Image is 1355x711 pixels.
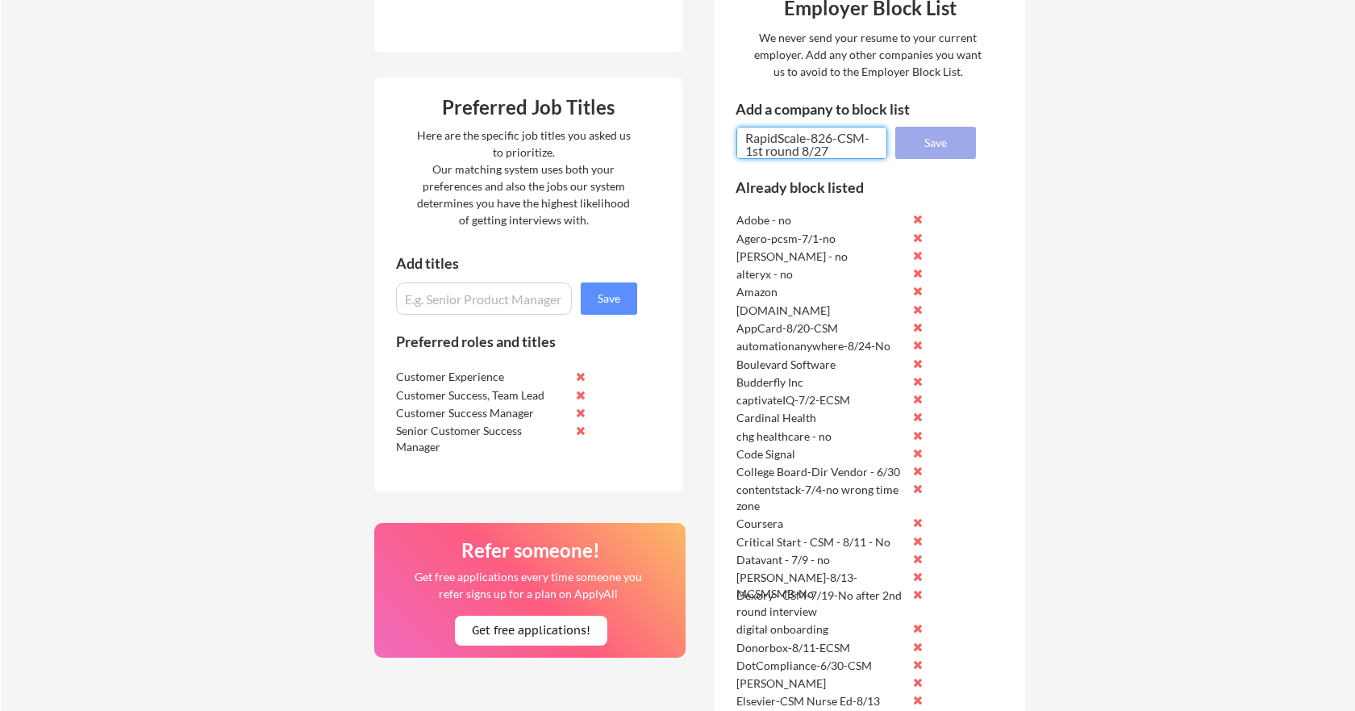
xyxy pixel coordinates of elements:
[736,516,907,532] div: Coursera
[736,320,907,337] div: AppCard-8/20-CSM
[396,423,566,454] div: Senior Customer Success Manager
[736,392,907,408] div: captivateIQ-7/2-ECSM
[736,693,907,709] div: Elsevier-CSM Nurse Ed-8/13
[736,429,907,445] div: chg healthcare - no
[455,616,607,646] button: Get free applications!
[736,374,907,391] div: Budderfly Inc
[396,282,572,315] input: E.g. Senior Product Manager
[736,249,907,265] div: [PERSON_NAME] - no
[413,127,635,228] div: Here are the specific job titles you asked us to prioritize. Our matching system uses both your p...
[736,212,907,228] div: Adobe - no
[736,658,907,674] div: DotCompliance-6/30-CSM
[396,387,566,404] div: Customer Success, Team Lead
[736,588,907,619] div: Dexory - CSM-7/19-No after 2nd round interview
[753,29,983,80] div: We never send your resume to your current employer. Add any other companies you want us to avoid ...
[736,640,907,656] div: Donorbox-8/11-ECSM
[736,338,907,354] div: automationanywhere-8/24-No
[736,102,937,116] div: Add a company to block list
[378,98,678,117] div: Preferred Job Titles
[396,256,623,270] div: Add titles
[736,552,907,568] div: Datavant - 7/9 - no
[736,570,907,601] div: [PERSON_NAME]-8/13-MCSMSMB-No
[736,621,907,638] div: digital onboarding
[736,675,907,692] div: [PERSON_NAME]
[736,357,907,373] div: Boulevard Software
[736,534,907,550] div: Critical Start - CSM - 8/11 - No
[414,568,644,602] div: Get free applications every time someone you refer signs up for a plan on ApplyAll
[396,405,566,421] div: Customer Success Manager
[736,231,907,247] div: Agero-pcsm-7/1-no
[736,266,907,282] div: alteryx - no
[895,127,976,159] button: Save
[396,334,615,349] div: Preferred roles and titles
[381,541,681,560] div: Refer someone!
[581,282,637,315] button: Save
[736,303,907,319] div: [DOMAIN_NAME]
[736,482,907,513] div: contentstack-7/4-no wrong time zone
[736,446,907,462] div: Code Signal
[736,464,907,480] div: College Board-Dir Vendor - 6/30
[736,180,954,194] div: Already block listed
[736,410,907,426] div: Cardinal Health
[736,284,907,300] div: Amazon
[396,369,566,385] div: Customer Experience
